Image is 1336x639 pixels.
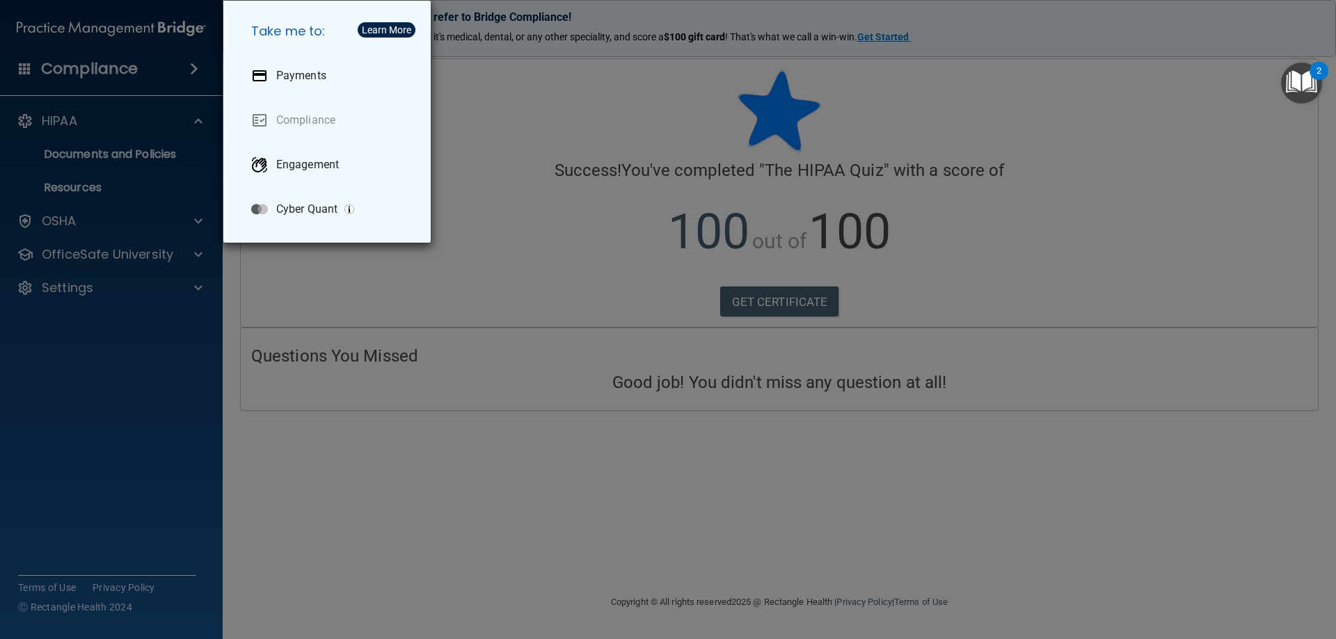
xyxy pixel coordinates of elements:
div: Learn More [362,25,411,35]
a: Cyber Quant [240,190,420,229]
button: Open Resource Center, 2 new notifications [1281,63,1322,104]
p: Engagement [276,158,339,172]
p: Payments [276,69,326,83]
h5: Take me to: [240,12,420,51]
div: 2 [1317,71,1321,89]
button: Learn More [358,22,415,38]
a: Compliance [240,101,420,140]
a: Payments [240,56,420,95]
a: Engagement [240,145,420,184]
p: Cyber Quant [276,202,337,216]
